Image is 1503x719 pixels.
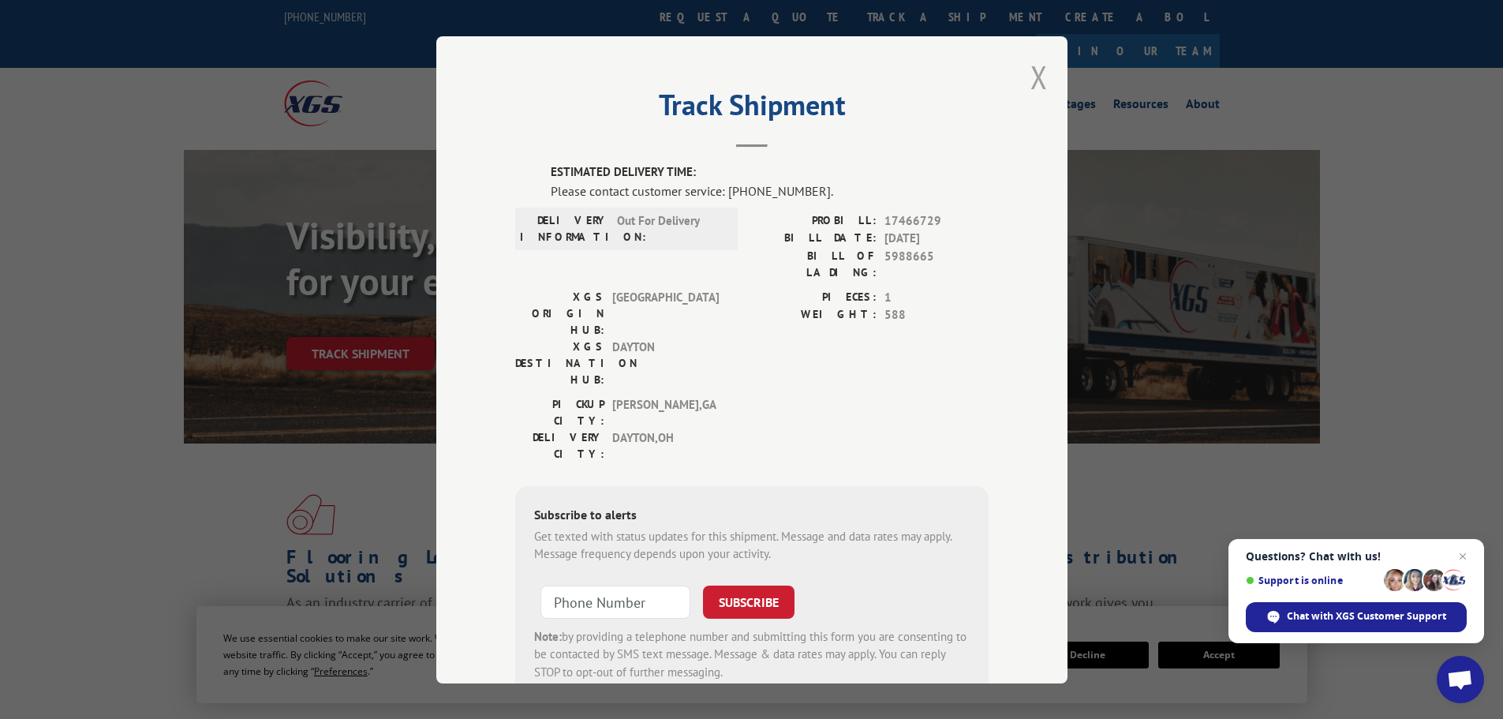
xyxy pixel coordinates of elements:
span: [PERSON_NAME] , GA [612,395,719,429]
span: [DATE] [884,230,989,248]
label: BILL DATE: [752,230,877,248]
label: PIECES: [752,288,877,306]
span: 5988665 [884,247,989,280]
span: 588 [884,306,989,324]
div: Get texted with status updates for this shipment. Message and data rates may apply. Message frequ... [534,527,970,563]
span: [GEOGRAPHIC_DATA] [612,288,719,338]
span: Support is online [1246,575,1378,586]
label: ESTIMATED DELIVERY TIME: [551,163,989,182]
span: Out For Delivery [617,212,723,245]
div: Please contact customer service: [PHONE_NUMBER]. [551,181,989,200]
span: DAYTON [612,338,719,388]
button: Close modal [1030,56,1048,98]
span: Chat with XGS Customer Support [1246,602,1467,632]
span: Questions? Chat with us! [1246,550,1467,563]
label: XGS DESTINATION HUB: [515,338,604,388]
button: SUBSCRIBE [703,585,794,618]
label: XGS ORIGIN HUB: [515,288,604,338]
label: PROBILL: [752,212,877,230]
div: by providing a telephone number and submitting this form you are consenting to be contacted by SM... [534,627,970,681]
input: Phone Number [540,585,690,618]
span: 17466729 [884,212,989,230]
a: Open chat [1437,656,1484,703]
label: WEIGHT: [752,306,877,324]
label: DELIVERY CITY: [515,429,604,462]
strong: Note: [534,628,562,643]
label: BILL OF LADING: [752,247,877,280]
span: 1 [884,288,989,306]
h2: Track Shipment [515,94,989,124]
span: DAYTON , OH [612,429,719,462]
label: PICKUP CITY: [515,395,604,429]
div: Subscribe to alerts [534,504,970,527]
label: DELIVERY INFORMATION: [520,212,609,245]
span: Chat with XGS Customer Support [1287,609,1446,624]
